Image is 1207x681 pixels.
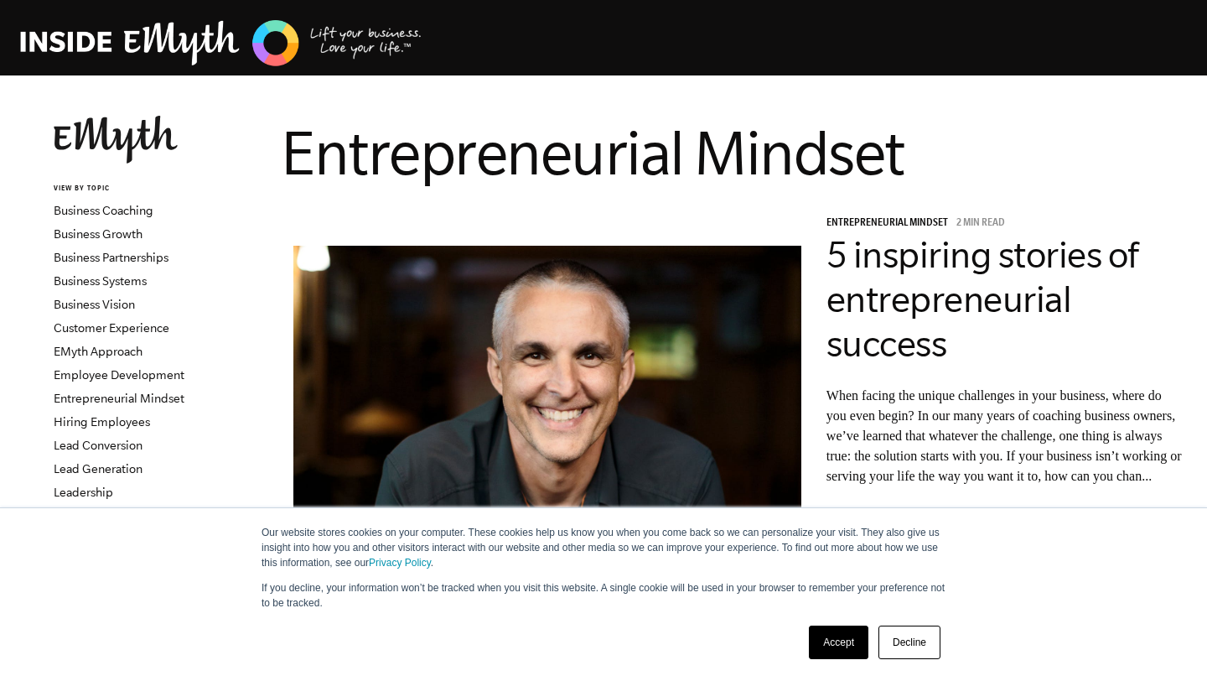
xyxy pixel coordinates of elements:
[54,116,178,164] img: EMyth
[54,184,256,195] h6: VIEW BY TOPIC
[826,218,954,230] a: Entrepreneurial Mindset
[54,321,169,335] a: Customer Experience
[369,557,431,569] a: Privacy Policy
[281,116,1194,190] h1: Entrepreneurial Mindset
[293,246,801,532] img: business coaching success stories
[826,386,1182,486] p: When facing the unique challenges in your business, where do you even begin? In our many years of...
[54,274,147,288] a: Business Systems
[54,392,184,405] a: Entrepreneurial Mindset
[54,439,142,452] a: Lead Conversion
[54,486,113,499] a: Leadership
[54,415,150,429] a: Hiring Employees
[54,298,135,311] a: Business Vision
[54,251,168,264] a: Business Partnerships
[262,580,945,611] p: If you decline, your information won’t be tracked when you visit this website. A single cookie wi...
[809,626,868,659] a: Accept
[54,345,142,358] a: EMyth Approach
[826,234,1138,364] a: 5 inspiring stories of entrepreneurial success
[956,218,1005,230] p: 2 min read
[54,462,142,476] a: Lead Generation
[54,368,184,382] a: Employee Development
[262,525,945,570] p: Our website stores cookies on your computer. These cookies help us know you when you come back so...
[54,204,153,217] a: Business Coaching
[826,218,948,230] span: Entrepreneurial Mindset
[878,626,940,659] a: Decline
[54,227,142,241] a: Business Growth
[20,18,422,69] img: EMyth Business Coaching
